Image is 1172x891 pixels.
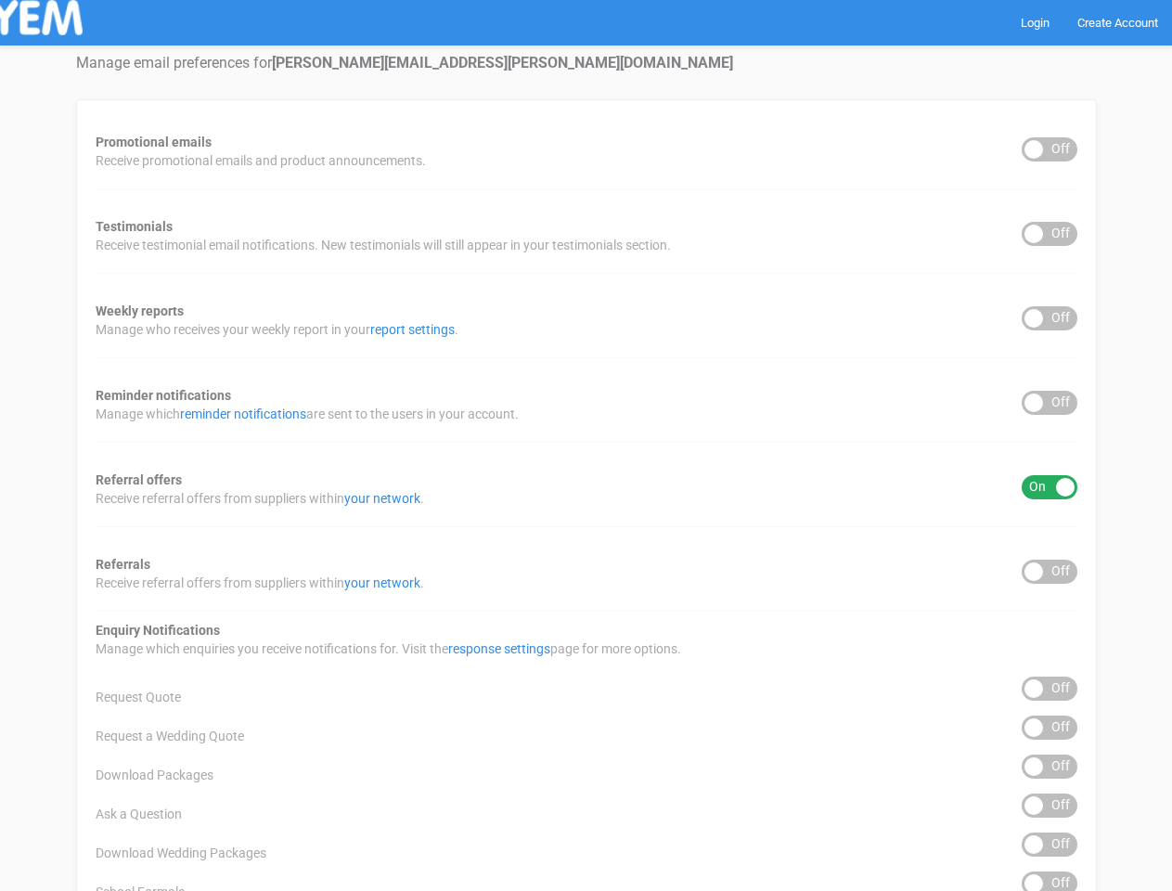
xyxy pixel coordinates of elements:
strong: Weekly reports [96,303,184,318]
strong: [PERSON_NAME][EMAIL_ADDRESS][PERSON_NAME][DOMAIN_NAME] [272,54,733,71]
span: Manage which enquiries you receive notifications for. Visit the page for more options. [96,639,681,658]
strong: Enquiry Notifications [96,623,220,638]
span: Download Wedding Packages [96,844,266,862]
strong: Promotional emails [96,135,212,149]
a: reminder notifications [180,407,306,421]
a: your network [344,575,420,590]
span: Receive testimonial email notifications. New testimonials will still appear in your testimonials ... [96,236,671,254]
span: Request a Wedding Quote [96,727,244,745]
strong: Reminder notifications [96,388,231,403]
h4: Manage email preferences for [76,55,1097,71]
strong: Referrals [96,557,150,572]
span: Receive referral offers from suppliers within . [96,489,424,508]
span: Request Quote [96,688,181,706]
span: Ask a Question [96,805,182,823]
span: Receive promotional emails and product announcements. [96,151,426,170]
span: Download Packages [96,766,213,784]
span: Manage which are sent to the users in your account. [96,405,519,423]
strong: Testimonials [96,219,173,234]
span: Receive referral offers from suppliers within . [96,574,424,592]
a: your network [344,491,420,506]
strong: Referral offers [96,472,182,487]
a: report settings [370,322,455,337]
a: response settings [448,641,550,656]
span: Manage who receives your weekly report in your . [96,320,458,339]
